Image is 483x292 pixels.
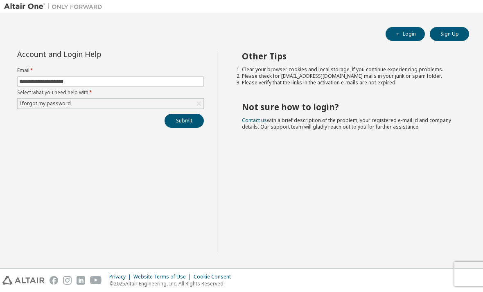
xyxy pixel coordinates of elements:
button: Login [386,27,425,41]
img: youtube.svg [90,276,102,285]
img: linkedin.svg [77,276,85,285]
div: Website Terms of Use [133,274,194,280]
img: Altair One [4,2,106,11]
span: with a brief description of the problem, your registered e-mail id and company details. Our suppo... [242,117,451,130]
li: Clear your browser cookies and local storage, if you continue experiencing problems. [242,66,455,73]
li: Please verify that the links in the activation e-mails are not expired. [242,79,455,86]
p: © 2025 Altair Engineering, Inc. All Rights Reserved. [109,280,236,287]
div: Privacy [109,274,133,280]
h2: Not sure how to login? [242,102,455,112]
img: instagram.svg [63,276,72,285]
div: I forgot my password [18,99,72,108]
a: Contact us [242,117,267,124]
button: Sign Up [430,27,469,41]
button: Submit [165,114,204,128]
div: I forgot my password [18,99,203,109]
label: Email [17,67,204,74]
li: Please check for [EMAIL_ADDRESS][DOMAIN_NAME] mails in your junk or spam folder. [242,73,455,79]
img: facebook.svg [50,276,58,285]
img: altair_logo.svg [2,276,45,285]
div: Account and Login Help [17,51,167,57]
h2: Other Tips [242,51,455,61]
div: Cookie Consent [194,274,236,280]
label: Select what you need help with [17,89,204,96]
